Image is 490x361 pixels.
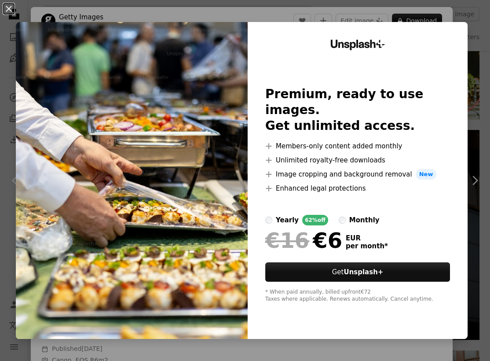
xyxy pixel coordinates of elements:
input: monthly [339,217,346,224]
div: * When paid annually, billed upfront €72 Taxes where applicable. Renews automatically. Cancel any... [265,289,450,303]
h2: Premium, ready to use images. Get unlimited access. [265,86,450,134]
div: €6 [265,229,342,252]
span: per month * [346,242,388,250]
button: GetUnsplash+ [265,262,450,282]
input: yearly62%off [265,217,272,224]
div: 62% off [302,215,328,225]
span: EUR [346,234,388,242]
strong: Unsplash+ [344,268,383,276]
li: Members-only content added monthly [265,141,450,151]
li: Enhanced legal protections [265,183,450,194]
div: yearly [276,215,299,225]
span: New [416,169,437,180]
span: €16 [265,229,309,252]
div: monthly [349,215,380,225]
li: Image cropping and background removal [265,169,450,180]
li: Unlimited royalty-free downloads [265,155,450,166]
